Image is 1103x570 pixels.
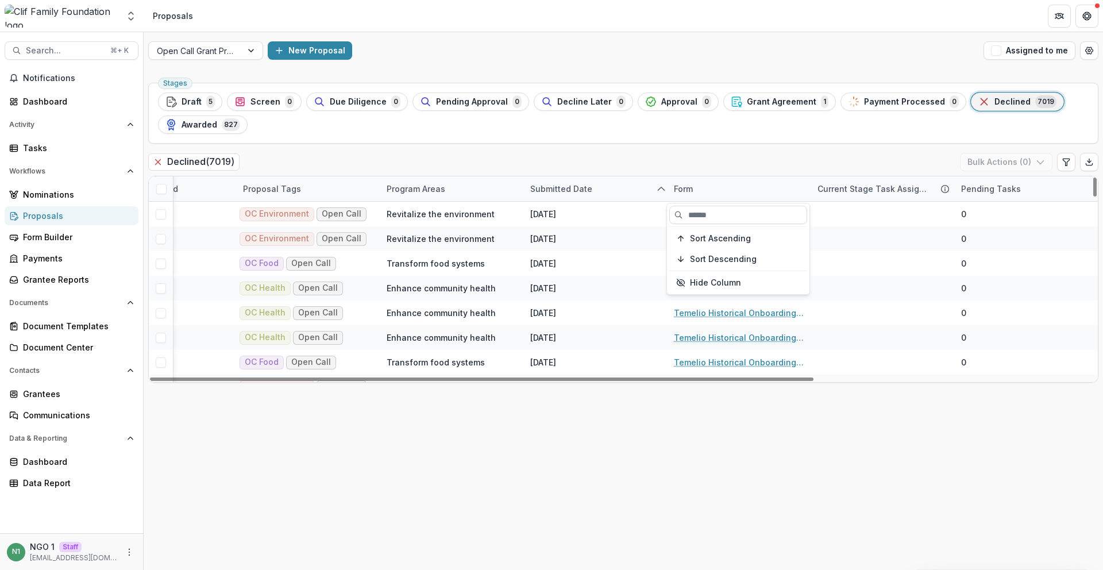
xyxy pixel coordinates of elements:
[5,317,138,336] a: Document Templates
[961,282,966,294] span: 0
[5,228,138,247] a: Form Builder
[122,545,136,559] button: More
[9,367,122,375] span: Contacts
[954,176,1098,201] div: Pending Tasks
[5,270,138,289] a: Grantee Reports
[5,69,138,87] button: Notifications
[5,452,138,471] a: Dashboard
[148,7,198,24] nav: breadcrumb
[702,95,711,108] span: 0
[59,542,82,552] p: Staff
[9,434,122,442] span: Data & Reporting
[236,176,380,201] div: Proposal Tags
[23,252,129,264] div: Payments
[5,361,138,380] button: Open Contacts
[5,338,138,357] a: Document Center
[960,153,1052,171] button: Bulk Actions (0)
[971,93,1064,111] button: Declined7019
[436,97,508,107] span: Pending Approval
[23,388,129,400] div: Grantees
[961,233,966,245] span: 0
[811,176,954,201] div: Current Stage Task Assignees
[1080,41,1098,60] button: Open table manager
[387,208,495,220] span: Revitalize the environment
[669,274,807,292] button: Hide Column
[954,183,1028,195] div: Pending Tasks
[530,332,556,344] div: [DATE]
[530,257,556,269] div: [DATE]
[690,255,757,264] span: Sort Descending
[9,121,122,129] span: Activity
[387,257,485,269] span: Transform food systems
[158,115,248,134] button: Awarded827
[5,429,138,448] button: Open Data & Reporting
[12,548,20,556] div: NGO 1
[9,299,122,307] span: Documents
[285,95,294,108] span: 0
[5,406,138,425] a: Communications
[5,92,138,111] a: Dashboard
[5,249,138,268] a: Payments
[380,183,452,195] div: Program Areas
[1080,153,1098,171] button: Export table data
[534,93,633,111] button: Decline Later0
[23,95,129,107] div: Dashboard
[387,332,496,344] span: Enhance community health
[961,356,966,368] span: 0
[236,183,308,195] div: Proposal Tags
[23,320,129,332] div: Document Templates
[616,95,626,108] span: 0
[669,229,807,248] button: Sort Ascending
[512,95,522,108] span: 0
[530,208,556,220] div: [DATE]
[26,46,103,56] span: Search...
[30,541,55,553] p: NGO 1
[23,341,129,353] div: Document Center
[669,250,807,268] button: Sort Descending
[840,93,966,111] button: Payment Processed0
[811,183,936,195] div: Current Stage Task Assignees
[108,44,131,57] div: ⌘ + K
[380,176,523,201] div: Program Areas
[961,332,966,344] span: 0
[661,97,697,107] span: Approval
[250,97,280,107] span: Screen
[9,167,122,175] span: Workflows
[5,206,138,225] a: Proposals
[723,93,836,111] button: Grant Agreement1
[5,384,138,403] a: Grantees
[1057,153,1075,171] button: Edit table settings
[412,93,529,111] button: Pending Approval0
[23,74,134,83] span: Notifications
[523,176,667,201] div: Submitted Date
[182,97,202,107] span: Draft
[23,456,129,468] div: Dashboard
[5,41,138,60] button: Search...
[30,553,118,563] p: [EMAIL_ADDRESS][DOMAIN_NAME]
[961,257,966,269] span: 0
[667,176,811,201] div: Form
[23,231,129,243] div: Form Builder
[330,97,387,107] span: Due Diligence
[387,307,496,319] span: Enhance community health
[5,473,138,492] a: Data Report
[5,115,138,134] button: Open Activity
[523,183,599,195] div: Submitted Date
[387,233,495,245] span: Revitalize the environment
[530,307,556,319] div: [DATE]
[5,185,138,204] a: Nominations
[387,356,485,368] span: Transform food systems
[391,95,400,108] span: 0
[163,79,187,87] span: Stages
[5,162,138,180] button: Open Workflows
[984,41,1075,60] button: Assigned to me
[23,477,129,489] div: Data Report
[1075,5,1098,28] button: Get Help
[530,233,556,245] div: [DATE]
[5,5,118,28] img: Clif Family Foundation logo
[153,10,193,22] div: Proposals
[1035,95,1056,108] span: 7019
